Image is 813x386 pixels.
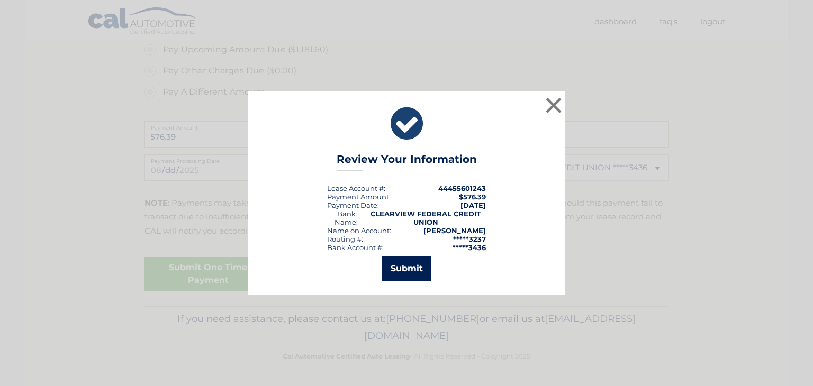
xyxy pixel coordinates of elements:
[327,209,365,226] div: Bank Name:
[382,256,431,281] button: Submit
[327,192,391,201] div: Payment Amount:
[337,153,477,171] h3: Review Your Information
[371,209,481,226] strong: CLEARVIEW FEDERAL CREDIT UNION
[438,184,486,192] strong: 44455601243
[460,201,486,209] span: [DATE]
[327,226,391,235] div: Name on Account:
[327,235,363,243] div: Routing #:
[459,192,486,201] span: $576.39
[423,226,486,235] strong: [PERSON_NAME]
[543,95,564,116] button: ×
[327,201,379,209] div: :
[327,201,377,209] span: Payment Date
[327,243,384,252] div: Bank Account #:
[327,184,385,192] div: Lease Account #:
